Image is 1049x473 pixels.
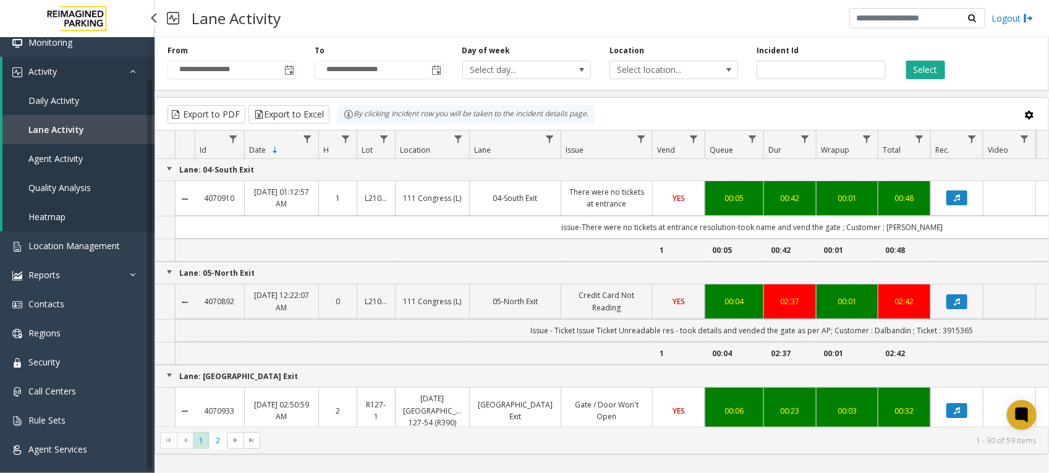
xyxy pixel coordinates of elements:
[610,61,712,79] span: Select location...
[705,342,763,365] td: 00:04
[227,432,244,450] span: Go to the next page
[28,182,91,194] span: Quality Analysis
[202,405,237,417] a: 4070933
[816,239,878,262] td: 00:01
[362,145,373,155] span: Lot
[797,130,813,147] a: Dur Filter Menu
[609,45,644,56] label: Location
[660,192,697,204] a: YES
[713,296,756,307] a: 00:04
[771,296,809,307] div: 02:37
[710,145,733,155] span: Queue
[821,145,849,155] span: Wrapup
[2,144,155,173] a: Agent Activity
[28,36,72,48] span: Monitoring
[657,145,675,155] span: Vend
[225,130,242,147] a: Id Filter Menu
[763,342,816,365] td: 02:37
[176,194,195,204] a: Collapse Details
[28,153,83,164] span: Agent Activity
[167,3,179,33] img: pageIcon
[686,130,702,147] a: Vend Filter Menu
[376,130,393,147] a: Lot Filter Menu
[463,61,565,79] span: Select day...
[988,145,1008,155] span: Video
[326,296,349,307] a: 0
[12,329,22,339] img: 'icon'
[771,192,809,204] a: 00:42
[299,130,316,147] a: Date Filter Menu
[660,405,697,417] a: YES
[326,405,349,417] a: 2
[326,192,349,204] a: 1
[816,342,878,365] td: 00:01
[249,145,266,155] span: Date
[338,130,354,147] a: H Filter Menu
[771,405,809,417] a: 00:23
[323,145,329,155] span: H
[164,164,174,174] a: Collapse Group
[477,296,553,307] a: 05-North Exit
[713,405,756,417] a: 00:06
[176,406,195,416] a: Collapse Details
[252,186,311,210] a: [DATE] 01:12:57 AM
[859,130,875,147] a: Wrapup Filter Menu
[28,298,64,310] span: Contacts
[193,432,210,449] span: Page 1
[168,45,188,56] label: From
[886,192,923,204] div: 00:48
[2,86,155,115] a: Daily Activity
[28,240,120,252] span: Location Management
[2,173,155,202] a: Quality Analysis
[1024,12,1034,25] img: logout
[824,405,870,417] a: 00:03
[652,239,705,262] td: 1
[28,443,87,455] span: Agent Services
[168,105,245,124] button: Export to PDF
[28,124,84,135] span: Lane Activity
[878,239,930,262] td: 00:48
[883,145,901,155] span: Total
[744,130,761,147] a: Queue Filter Menu
[403,296,462,307] a: 111 Congress (L)
[652,342,705,365] td: 1
[2,202,155,231] a: Heatmap
[462,45,511,56] label: Day of week
[569,399,645,422] a: Gate / Door Won't Open
[886,296,923,307] a: 02:42
[12,67,22,77] img: 'icon'
[992,12,1034,25] a: Logout
[763,239,816,262] td: 00:42
[164,370,174,380] a: Collapse Group
[2,115,155,144] a: Lane Activity
[202,296,237,307] a: 4070892
[824,192,870,204] a: 00:01
[28,211,66,223] span: Heatmap
[365,296,388,307] a: L21066000
[28,269,60,281] span: Reports
[176,297,195,307] a: Collapse Details
[477,399,553,422] a: [GEOGRAPHIC_DATA] Exit
[878,342,930,365] td: 02:42
[886,405,923,417] a: 00:32
[28,66,57,77] span: Activity
[268,435,1036,446] kendo-pager-info: 1 - 30 of 59 items
[911,130,928,147] a: Total Filter Menu
[200,145,206,155] span: Id
[28,356,60,368] span: Security
[673,406,685,416] span: YES
[164,267,174,277] a: Collapse Group
[1016,130,1033,147] a: Video Filter Menu
[28,414,66,426] span: Rule Sets
[713,192,756,204] a: 00:05
[12,445,22,455] img: 'icon'
[210,432,226,449] span: Page 2
[474,145,491,155] span: Lane
[673,193,685,203] span: YES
